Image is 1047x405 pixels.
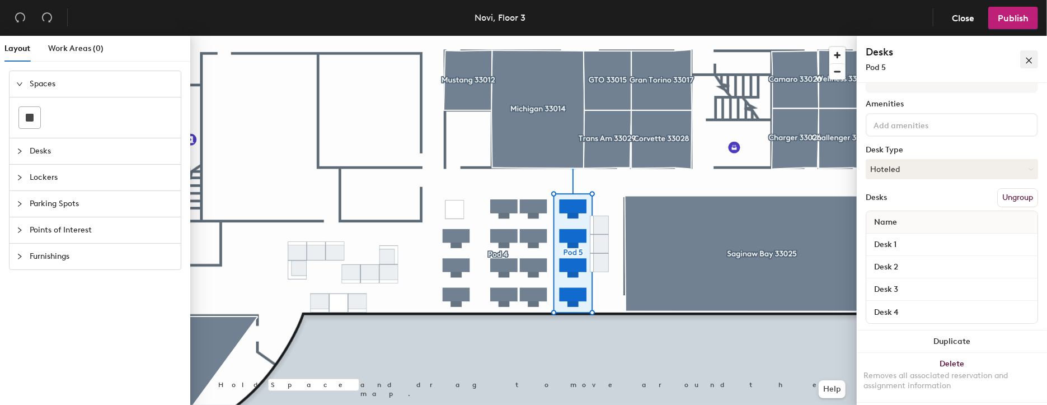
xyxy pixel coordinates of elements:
[997,188,1038,207] button: Ungroup
[868,259,1035,275] input: Unnamed desk
[871,118,972,131] input: Add amenities
[942,7,984,29] button: Close
[1025,57,1033,64] span: close
[868,237,1035,253] input: Unnamed desk
[30,217,174,243] span: Points of Interest
[30,71,174,97] span: Spaces
[866,63,886,72] span: Pod 5
[866,100,1038,109] div: Amenities
[857,330,1047,353] button: Duplicate
[15,12,26,23] span: undo
[36,7,58,29] button: Redo (⌘ + ⇧ + Z)
[998,13,1029,24] span: Publish
[30,244,174,269] span: Furnishings
[30,138,174,164] span: Desks
[16,227,23,234] span: collapsed
[30,191,174,217] span: Parking Spots
[868,212,903,232] span: Name
[819,380,846,398] button: Help
[866,193,887,202] div: Desks
[9,7,31,29] button: Undo (⌘ + Z)
[16,201,23,207] span: collapsed
[952,13,974,24] span: Close
[868,304,1035,320] input: Unnamed desk
[866,45,989,59] h4: Desks
[863,371,1040,391] div: Removes all associated reservation and assignment information
[16,253,23,260] span: collapsed
[4,44,30,53] span: Layout
[16,148,23,155] span: collapsed
[868,282,1035,297] input: Unnamed desk
[16,81,23,87] span: expanded
[16,174,23,181] span: collapsed
[30,165,174,190] span: Lockers
[866,159,1038,179] button: Hoteled
[988,7,1038,29] button: Publish
[48,44,104,53] span: Work Areas (0)
[857,353,1047,402] button: DeleteRemoves all associated reservation and assignment information
[475,11,526,25] div: Novi, Floor 3
[866,146,1038,155] div: Desk Type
